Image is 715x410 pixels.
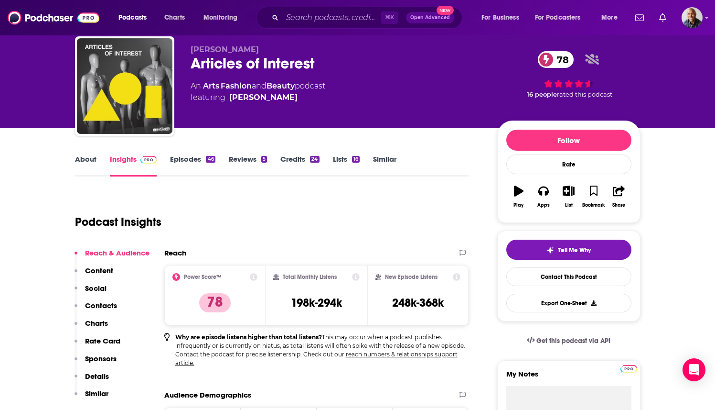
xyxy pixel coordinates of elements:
button: Reach & Audience [75,248,149,266]
span: , [219,81,221,90]
a: About [75,155,96,177]
div: An podcast [191,80,325,103]
a: Similar [373,155,396,177]
span: 16 people [527,91,557,98]
p: Contacts [85,301,117,310]
a: Lists16 [333,155,360,177]
h3: 248k-368k [392,296,444,310]
span: Get this podcast via API [536,337,610,345]
span: New [437,6,454,15]
a: Charts [158,10,191,25]
label: My Notes [506,369,631,386]
div: 24 [310,156,319,163]
img: Podchaser - Follow, Share and Rate Podcasts [8,9,99,27]
span: For Podcasters [535,11,581,24]
span: featuring [191,92,325,103]
span: Logged in as EricBarnett-SupportingCast [682,7,703,28]
a: Credits24 [280,155,319,177]
h2: New Episode Listens [385,274,438,280]
h2: Reach [164,248,186,257]
div: Apps [537,202,550,208]
span: For Business [481,11,519,24]
img: Podchaser Pro [620,365,637,373]
img: Articles of Interest [77,38,172,134]
span: [PERSON_NAME] [191,45,259,54]
p: This may occur when a podcast publishes infrequently or is currently on hiatus, as total listens ... [175,333,469,367]
a: Arts [203,81,219,90]
span: Open Advanced [410,15,450,20]
div: 5 [261,156,267,163]
div: Play [513,202,523,208]
span: Charts [164,11,185,24]
a: Pro website [620,364,637,373]
button: open menu [475,10,531,25]
button: Details [75,372,109,389]
p: Sponsors [85,354,117,363]
a: Contact This Podcast [506,267,631,286]
div: Search podcasts, credits, & more... [265,7,471,29]
button: Content [75,266,113,284]
div: 16 [352,156,360,163]
a: Reviews5 [229,155,267,177]
div: Bookmark [582,202,605,208]
h2: Audience Demographics [164,390,251,399]
button: Similar [75,389,108,407]
button: Open AdvancedNew [406,12,454,23]
button: List [556,179,581,214]
span: ⌘ K [381,11,398,24]
a: Episodes46 [170,155,215,177]
a: reach numbers & relationships support article. [175,351,458,366]
button: Contacts [75,301,117,319]
img: User Profile [682,7,703,28]
h1: Podcast Insights [75,215,161,229]
span: Monitoring [203,11,237,24]
p: Social [85,284,107,293]
a: Get this podcast via API [519,329,619,353]
a: InsightsPodchaser Pro [110,155,157,177]
button: Rate Card [75,336,120,354]
h3: 198k-294k [291,296,342,310]
span: 78 [547,51,574,68]
button: open menu [197,10,250,25]
p: Content [85,266,113,275]
p: Reach & Audience [85,248,149,257]
a: Beauty [267,81,295,90]
span: rated this podcast [557,91,612,98]
button: tell me why sparkleTell Me Why [506,240,631,260]
img: tell me why sparkle [546,246,554,254]
div: 46 [206,156,215,163]
button: Play [506,179,531,214]
p: 78 [199,293,231,312]
button: Show profile menu [682,7,703,28]
a: Avery Trufelman [229,92,298,103]
div: List [565,202,573,208]
p: Details [85,372,109,381]
p: Charts [85,319,108,328]
span: More [601,11,618,24]
a: 78 [538,51,574,68]
button: Social [75,284,107,301]
button: Follow [506,130,631,151]
p: Rate Card [85,336,120,345]
div: 78 16 peoplerated this podcast [497,45,640,104]
div: Rate [506,155,631,174]
b: Why are episode listens higher than total listens? [175,333,322,341]
button: Apps [531,179,556,214]
input: Search podcasts, credits, & more... [282,10,381,25]
p: Similar [85,389,108,398]
div: Share [612,202,625,208]
a: Fashion [221,81,252,90]
div: Open Intercom Messenger [683,358,705,381]
img: Podchaser Pro [140,156,157,164]
button: Export One-Sheet [506,294,631,312]
a: Show notifications dropdown [631,10,648,26]
span: Podcasts [118,11,147,24]
button: open menu [112,10,159,25]
button: Charts [75,319,108,336]
span: and [252,81,267,90]
span: Tell Me Why [558,246,591,254]
button: open menu [529,10,595,25]
a: Show notifications dropdown [655,10,670,26]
